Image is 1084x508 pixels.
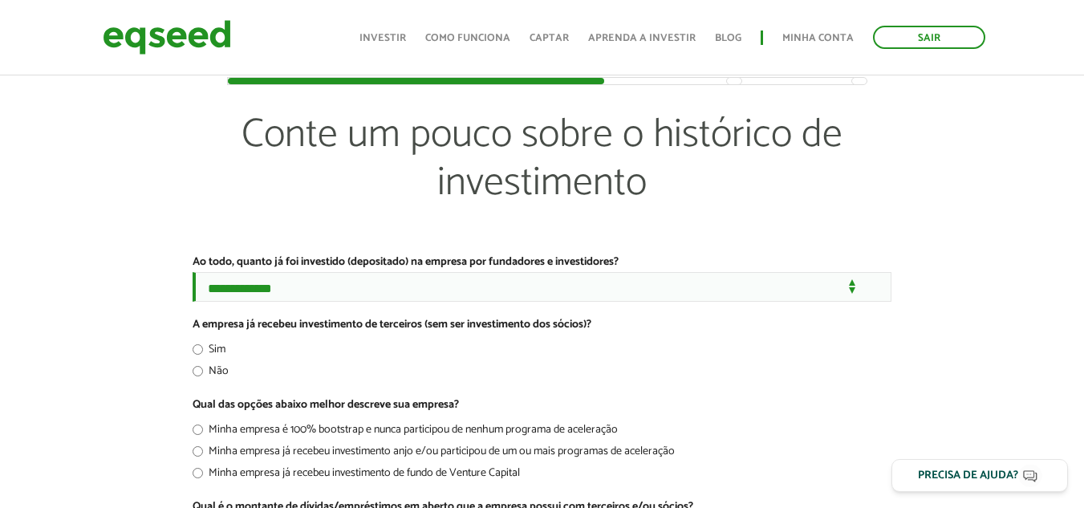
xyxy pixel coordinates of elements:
[782,33,854,43] a: Minha conta
[193,344,203,355] input: Sim
[193,366,229,382] label: Não
[588,33,696,43] a: Aprenda a investir
[228,111,857,255] p: Conte um pouco sobre o histórico de investimento
[193,425,618,441] label: Minha empresa é 100% bootstrap e nunca participou de nenhum programa de aceleração
[193,446,675,462] label: Minha empresa já recebeu investimento anjo e/ou participou de um ou mais programas de aceleração
[425,33,510,43] a: Como funciona
[715,33,741,43] a: Blog
[193,446,203,457] input: Minha empresa já recebeu investimento anjo e/ou participou de um ou mais programas de aceleração
[193,425,203,435] input: Minha empresa é 100% bootstrap e nunca participou de nenhum programa de aceleração
[193,400,459,411] label: Qual das opções abaixo melhor descreve sua empresa?
[530,33,569,43] a: Captar
[193,366,203,376] input: Não
[193,468,520,484] label: Minha empresa já recebeu investimento de fundo de Venture Capital
[103,16,231,59] img: EqSeed
[193,257,619,268] label: Ao todo, quanto já foi investido (depositado) na empresa por fundadores e investidores?
[193,468,203,478] input: Minha empresa já recebeu investimento de fundo de Venture Capital
[193,344,225,360] label: Sim
[359,33,406,43] a: Investir
[873,26,985,49] a: Sair
[193,319,591,331] label: A empresa já recebeu investimento de terceiros (sem ser investimento dos sócios)?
